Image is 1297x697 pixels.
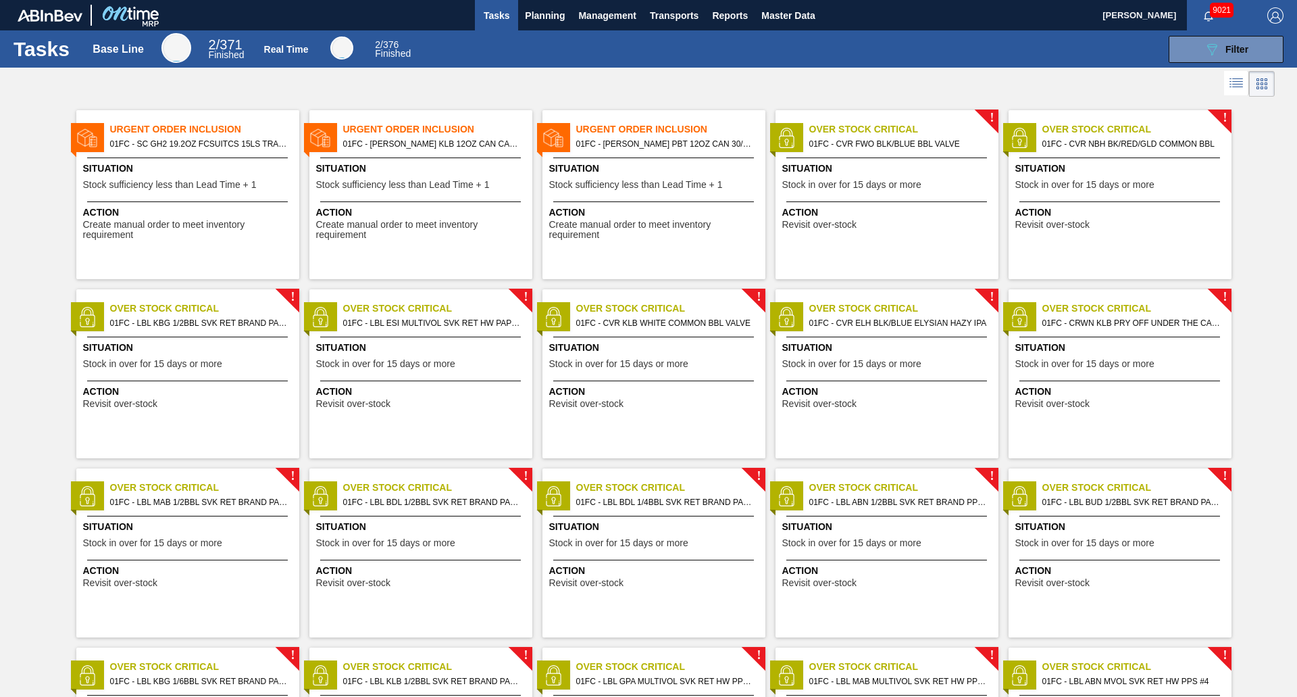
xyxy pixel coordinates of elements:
[576,481,765,495] span: Over Stock Critical
[93,43,144,55] div: Base Line
[782,180,921,190] span: Stock in over for 15 days or more
[1009,307,1029,327] img: status
[809,495,988,510] span: 01FC - LBL ABN 1/2BBL SVK RET BRAND PPS #3
[782,520,995,534] span: Situation
[209,49,245,60] span: Finished
[316,359,455,369] span: Stock in over for 15 days or more
[782,220,857,230] span: Revisit over-stock
[549,162,762,176] span: Situation
[576,495,755,510] span: 01FC - LBL BDL 1/4BBL SVK RET BRAND PAPER NAC
[316,564,529,578] span: Action
[1042,302,1231,316] span: Over Stock Critical
[343,122,532,137] span: Urgent Order Inclusion
[1249,71,1275,97] div: Card Vision
[1015,385,1228,399] span: Action
[343,137,522,151] span: 01FC - CARR KLB 12OZ CAN CAN PK 12/12 CAN
[343,495,522,510] span: 01FC - LBL BDL 1/2BBL SVK RET BRAND PAPER #3 NAC
[343,316,522,331] span: 01FC - LBL ESI MULTIVOL SVK RET HW PAPER #4
[1042,137,1221,151] span: 01FC - CVR NBH BK/RED/GLD COMMON BBL
[549,520,762,534] span: Situation
[209,39,245,59] div: Base Line
[1015,399,1090,409] span: Revisit over-stock
[776,665,796,686] img: status
[77,486,97,506] img: status
[1015,520,1228,534] span: Situation
[549,220,762,241] span: Create manual order to meet inventory requirement
[209,37,216,52] span: 2
[1042,316,1221,331] span: 01FC - CRWN KLB PRY OFF UNDER THE CAP PRINTING
[375,48,411,59] span: Finished
[776,128,796,148] img: status
[1009,665,1029,686] img: status
[1015,341,1228,355] span: Situation
[543,128,563,148] img: status
[549,385,762,399] span: Action
[549,564,762,578] span: Action
[343,660,532,674] span: Over Stock Critical
[310,128,330,148] img: status
[110,495,288,510] span: 01FC - LBL MAB 1/2BBL SVK RET BRAND PAPER #3 5.2%
[576,122,765,137] span: Urgent Order Inclusion
[1015,564,1228,578] span: Action
[782,385,995,399] span: Action
[543,665,563,686] img: status
[83,206,296,220] span: Action
[83,359,222,369] span: Stock in over for 15 days or more
[1267,7,1283,24] img: Logout
[110,137,288,151] span: 01FC - SC GH2 19.2OZ FCSUITCS 15LS TRANSPACK
[757,471,761,481] span: !
[110,316,288,331] span: 01FC - LBL KBG 1/2BBL SVK RET BRAND PAPER #3
[316,341,529,355] span: Situation
[524,471,528,481] span: !
[809,674,988,689] span: 01FC - LBL MAB MULTIVOL SVK RET HW PPS #4
[809,481,998,495] span: Over Stock Critical
[782,206,995,220] span: Action
[549,359,688,369] span: Stock in over for 15 days or more
[264,44,309,55] div: Real Time
[209,37,243,52] span: / 371
[83,385,296,399] span: Action
[83,162,296,176] span: Situation
[375,41,411,58] div: Real Time
[1015,180,1154,190] span: Stock in over for 15 days or more
[77,128,97,148] img: status
[316,162,529,176] span: Situation
[1169,36,1283,63] button: Filter
[1009,486,1029,506] img: status
[524,650,528,660] span: !
[524,292,528,302] span: !
[316,578,390,588] span: Revisit over-stock
[310,486,330,506] img: status
[549,206,762,220] span: Action
[782,162,995,176] span: Situation
[549,180,723,190] span: Stock sufficiency less than Lead Time + 1
[77,665,97,686] img: status
[1224,71,1249,97] div: List Vision
[1042,481,1231,495] span: Over Stock Critical
[990,471,994,481] span: !
[290,292,295,302] span: !
[343,302,532,316] span: Over Stock Critical
[782,399,857,409] span: Revisit over-stock
[110,674,288,689] span: 01FC - LBL KBG 1/6BBL SVK RET BRAND PAPER #3
[757,650,761,660] span: !
[990,650,994,660] span: !
[83,520,296,534] span: Situation
[712,7,748,24] span: Reports
[83,341,296,355] span: Situation
[1042,495,1221,510] span: 01FC - LBL BUD 1/2BBL SVK RET BRAND PAPER #3 5.0%
[1223,292,1227,302] span: !
[316,520,529,534] span: Situation
[782,359,921,369] span: Stock in over for 15 days or more
[1223,650,1227,660] span: !
[316,180,490,190] span: Stock sufficiency less than Lead Time + 1
[1015,359,1154,369] span: Stock in over for 15 days or more
[161,33,191,63] div: Base Line
[1223,113,1227,123] span: !
[83,578,157,588] span: Revisit over-stock
[576,674,755,689] span: 01FC - LBL GPA MULTIVOL SVK RET HW PPS #4
[316,538,455,548] span: Stock in over for 15 days or more
[110,481,299,495] span: Over Stock Critical
[576,316,755,331] span: 01FC - CVR KLB WHITE COMMON BBL VALVE
[776,486,796,506] img: status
